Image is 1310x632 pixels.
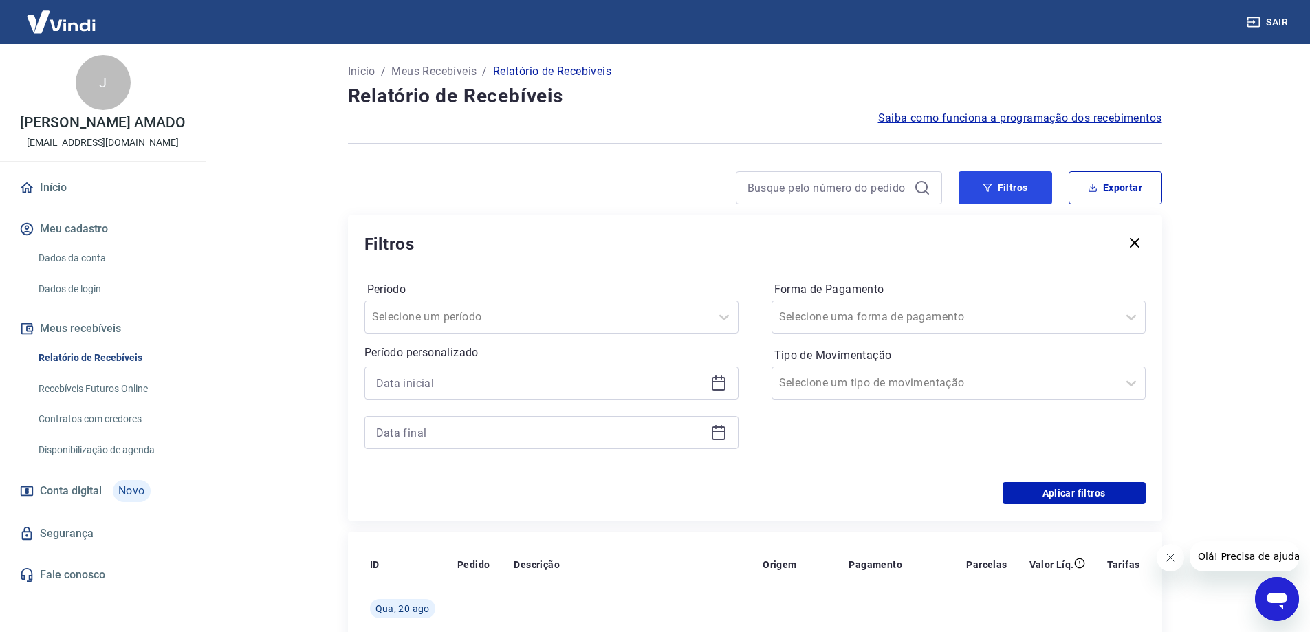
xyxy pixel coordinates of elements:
[849,558,902,571] p: Pagamento
[76,55,131,110] div: J
[376,422,705,443] input: Data final
[27,135,179,150] p: [EMAIL_ADDRESS][DOMAIN_NAME]
[381,63,386,80] p: /
[364,345,739,361] p: Período personalizado
[40,481,102,501] span: Conta digital
[1107,558,1140,571] p: Tarifas
[966,558,1007,571] p: Parcelas
[33,344,189,372] a: Relatório de Recebíveis
[367,281,736,298] label: Período
[774,281,1143,298] label: Forma de Pagamento
[747,177,908,198] input: Busque pelo número do pedido
[17,475,189,508] a: Conta digitalNovo
[1255,577,1299,621] iframe: Botão para abrir a janela de mensagens
[1157,544,1184,571] iframe: Fechar mensagem
[17,1,106,43] img: Vindi
[113,480,151,502] span: Novo
[17,173,189,203] a: Início
[482,63,487,80] p: /
[348,83,1162,110] h4: Relatório de Recebíveis
[17,214,189,244] button: Meu cadastro
[457,558,490,571] p: Pedido
[375,602,430,615] span: Qua, 20 ago
[364,233,415,255] h5: Filtros
[1069,171,1162,204] button: Exportar
[17,560,189,590] a: Fale conosco
[1003,482,1146,504] button: Aplicar filtros
[33,405,189,433] a: Contratos com credores
[1190,541,1299,571] iframe: Mensagem da empresa
[33,275,189,303] a: Dados de login
[514,558,560,571] p: Descrição
[878,110,1162,127] a: Saiba como funciona a programação dos recebimentos
[33,436,189,464] a: Disponibilização de agenda
[370,558,380,571] p: ID
[17,314,189,344] button: Meus recebíveis
[774,347,1143,364] label: Tipo de Movimentação
[1029,558,1074,571] p: Valor Líq.
[8,10,116,21] span: Olá! Precisa de ajuda?
[376,373,705,393] input: Data inicial
[959,171,1052,204] button: Filtros
[17,519,189,549] a: Segurança
[493,63,611,80] p: Relatório de Recebíveis
[348,63,375,80] a: Início
[33,244,189,272] a: Dados da conta
[391,63,477,80] a: Meus Recebíveis
[763,558,796,571] p: Origem
[1244,10,1293,35] button: Sair
[33,375,189,403] a: Recebíveis Futuros Online
[20,116,185,130] p: [PERSON_NAME] AMADO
